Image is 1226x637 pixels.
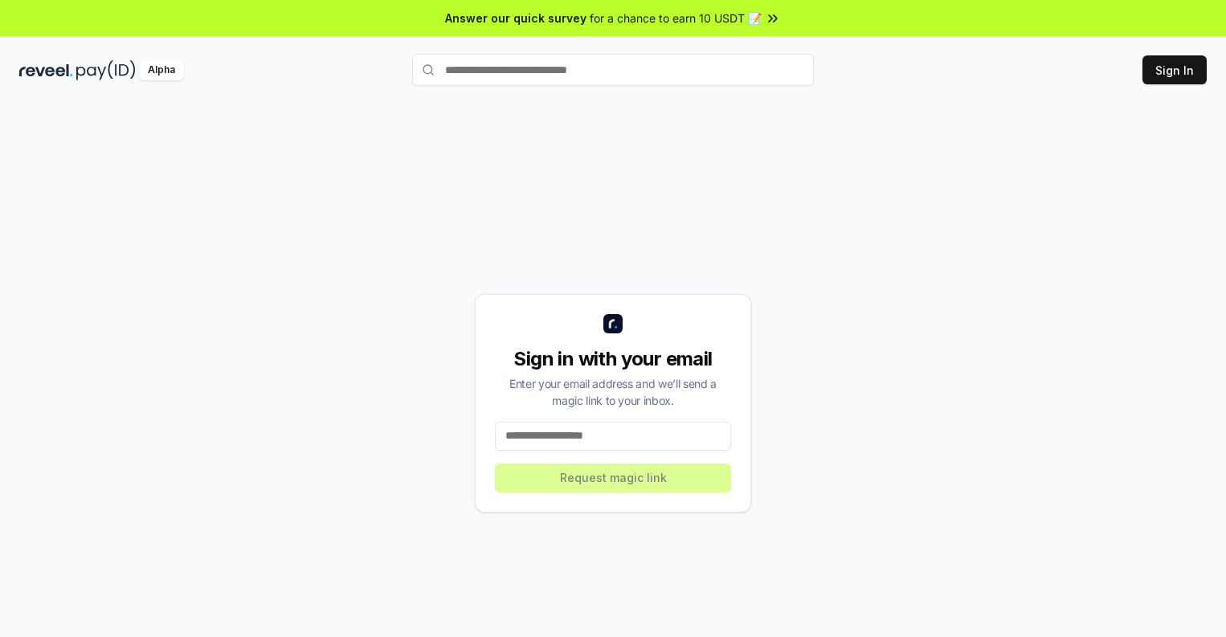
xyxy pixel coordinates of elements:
[495,346,731,372] div: Sign in with your email
[445,10,586,27] span: Answer our quick survey
[139,60,184,80] div: Alpha
[495,375,731,409] div: Enter your email address and we’ll send a magic link to your inbox.
[19,60,73,80] img: reveel_dark
[590,10,762,27] span: for a chance to earn 10 USDT 📝
[1142,55,1207,84] button: Sign In
[76,60,136,80] img: pay_id
[603,314,623,333] img: logo_small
